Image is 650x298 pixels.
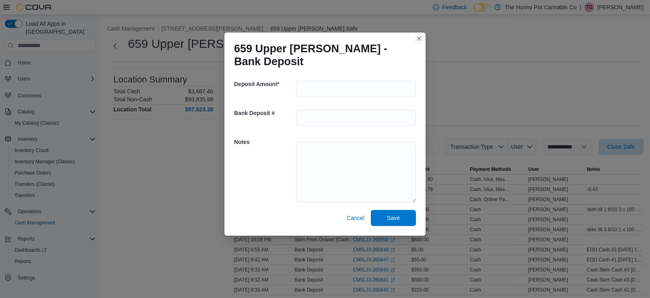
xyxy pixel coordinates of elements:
[234,134,294,150] h5: Notes
[344,210,368,226] button: Cancel
[371,210,416,226] button: Save
[234,42,409,68] h1: 659 Upper [PERSON_NAME] - Bank Deposit
[414,34,424,43] button: Closes this modal window
[234,105,294,121] h5: Bank Deposit #
[347,214,364,222] span: Cancel
[234,76,294,92] h5: Deposit Amount
[387,214,400,222] span: Save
